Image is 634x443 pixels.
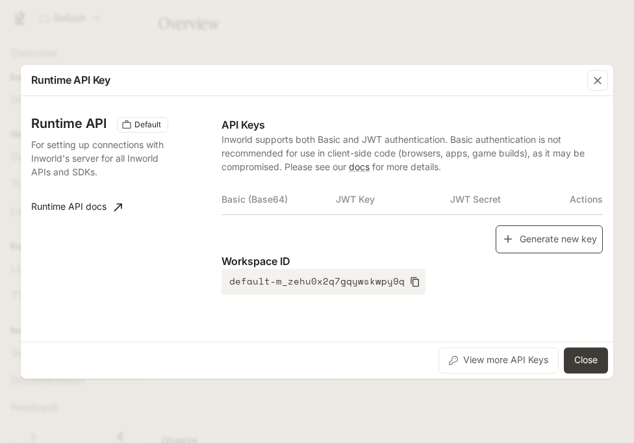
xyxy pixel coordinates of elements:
th: JWT Secret [450,184,564,215]
button: View more API Keys [438,348,559,373]
div: These keys will apply to your current workspace only [117,117,168,133]
th: Actions [564,184,603,215]
a: Runtime API docs [26,194,127,220]
p: Workspace ID [222,253,603,269]
span: Default [129,119,166,131]
th: JWT Key [336,184,450,215]
button: Generate new key [496,225,603,253]
p: API Keys [222,117,603,133]
h3: Runtime API [31,117,107,130]
p: For setting up connections with Inworld's server for all Inworld APIs and SDKs. [31,138,166,179]
button: default-m_zehu0x2q7gqywskwpy9q [222,269,425,295]
a: docs [349,161,370,172]
p: Inworld supports both Basic and JWT authentication. Basic authentication is not recommended for u... [222,133,603,173]
button: Close [564,348,608,373]
p: Runtime API Key [31,72,110,88]
th: Basic (Base64) [222,184,336,215]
